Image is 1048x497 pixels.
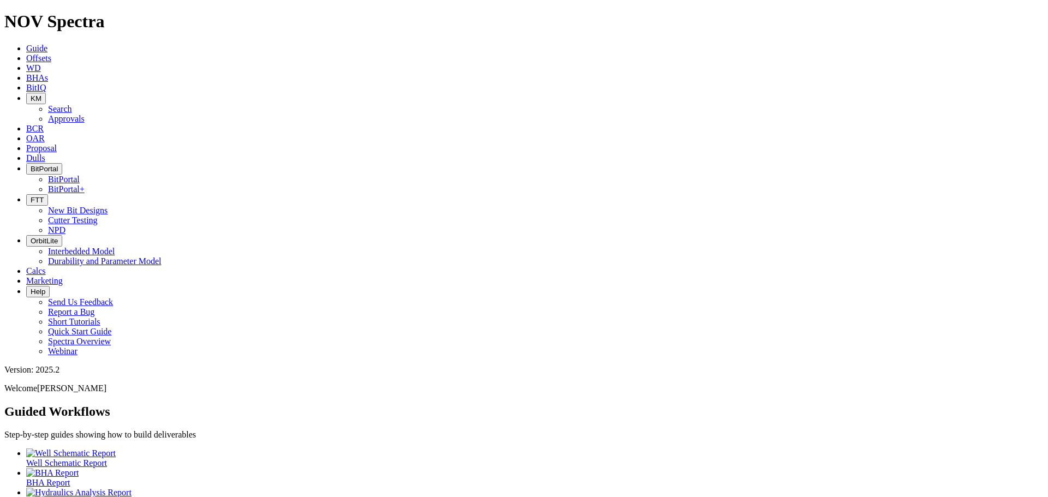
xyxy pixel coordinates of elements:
span: [PERSON_NAME] [37,384,106,393]
a: Cutter Testing [48,215,98,225]
button: FTT [26,194,48,206]
a: OAR [26,134,45,143]
span: OrbitLite [31,237,58,245]
a: New Bit Designs [48,206,108,215]
h1: NOV Spectra [4,11,1044,32]
a: BCR [26,124,44,133]
h2: Guided Workflows [4,404,1044,419]
span: BitPortal [31,165,58,173]
p: Welcome [4,384,1044,393]
a: Send Us Feedback [48,297,113,307]
a: Dulls [26,153,45,163]
a: BitPortal [48,175,80,184]
img: Well Schematic Report [26,448,116,458]
button: KM [26,93,46,104]
a: BitIQ [26,83,46,92]
a: Short Tutorials [48,317,100,326]
button: BitPortal [26,163,62,175]
span: KM [31,94,41,103]
span: Help [31,288,45,296]
span: BHA Report [26,478,70,487]
button: Help [26,286,50,297]
a: Webinar [48,346,78,356]
a: Guide [26,44,47,53]
span: Well Schematic Report [26,458,107,468]
a: BitPortal+ [48,184,85,194]
a: NPD [48,225,65,235]
a: Marketing [26,276,63,285]
a: Spectra Overview [48,337,111,346]
div: Version: 2025.2 [4,365,1044,375]
a: Report a Bug [48,307,94,316]
a: Search [48,104,72,113]
a: Approvals [48,114,85,123]
p: Step-by-step guides showing how to build deliverables [4,430,1044,440]
a: Quick Start Guide [48,327,111,336]
img: BHA Report [26,468,79,478]
a: Interbedded Model [48,247,115,256]
a: Calcs [26,266,46,276]
a: Durability and Parameter Model [48,256,162,266]
a: Well Schematic Report Well Schematic Report [26,448,1044,468]
button: OrbitLite [26,235,62,247]
span: FTT [31,196,44,204]
a: WD [26,63,41,73]
a: BHA Report BHA Report [26,468,1044,487]
a: Proposal [26,143,57,153]
a: BHAs [26,73,48,82]
a: Offsets [26,53,51,63]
